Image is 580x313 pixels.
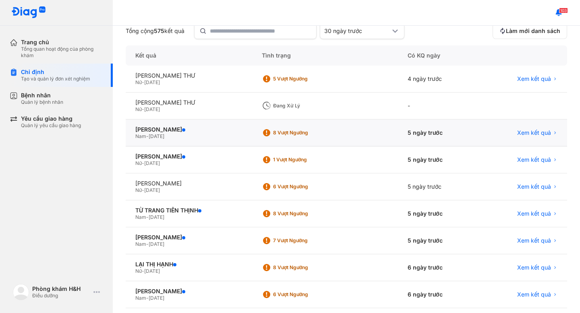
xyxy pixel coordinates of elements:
div: 6 Vượt ngưỡng [273,183,338,190]
span: Xem kết quả [517,264,551,271]
span: - [142,268,144,274]
span: Xem kết quả [517,237,551,244]
span: Xem kết quả [517,210,551,217]
img: logo [13,284,29,300]
span: Nữ [135,79,142,85]
div: 5 Vượt ngưỡng [273,76,338,82]
div: Chỉ định [21,68,90,76]
span: Xem kết quả [517,291,551,298]
div: 30 ngày trước [324,27,390,35]
div: 5 ngày trước [398,173,478,200]
span: [DATE] [144,79,160,85]
div: Quản lý bệnh nhân [21,99,63,105]
span: Nam [135,214,146,220]
span: Nam [135,295,146,301]
span: 103 [559,8,568,13]
span: Nam [135,133,146,139]
div: Đang xử lý [273,103,338,109]
span: - [142,160,144,166]
div: 5 ngày trước [398,200,478,227]
div: 5 ngày trước [398,119,478,146]
span: [DATE] [149,214,164,220]
span: - [146,214,149,220]
div: 7 Vượt ngưỡng [273,237,338,244]
span: Làm mới danh sách [506,27,560,35]
span: Nữ [135,160,142,166]
div: Phòng khám H&H [32,285,90,292]
div: 8 Vượt ngưỡng [273,210,338,217]
span: [DATE] [144,106,160,112]
div: TỪ TRANG TIẾN THỊNH [135,207,242,214]
div: 6 Vượt ngưỡng [273,291,338,298]
div: 6 ngày trước [398,281,478,308]
div: 8 Vượt ngưỡng [273,264,338,271]
div: Có KQ ngày [398,45,478,66]
div: Quản lý yêu cầu giao hàng [21,122,81,129]
span: Nam [135,241,146,247]
span: Nữ [135,106,142,112]
span: Xem kết quả [517,129,551,136]
div: [PERSON_NAME] [135,288,242,295]
div: Bệnh nhân [21,92,63,99]
button: Làm mới danh sách [493,23,567,39]
div: Tổng cộng kết quả [126,27,184,35]
div: [PERSON_NAME] [135,234,242,241]
div: 5 ngày trước [398,146,478,173]
div: Kết quả [126,45,252,66]
span: Xem kết quả [517,156,551,163]
div: [PERSON_NAME] [135,180,242,187]
div: [PERSON_NAME] THƯ [135,99,242,106]
div: Tình trạng [252,45,398,66]
span: [DATE] [149,295,164,301]
span: [DATE] [144,160,160,166]
span: - [142,106,144,112]
span: - [146,295,149,301]
div: LẠI THỊ HẠNH [135,261,242,268]
span: [DATE] [149,133,164,139]
div: Điều dưỡng [32,292,90,299]
div: - [398,93,478,119]
span: Xem kết quả [517,183,551,190]
div: [PERSON_NAME] [135,153,242,160]
span: Nữ [135,187,142,193]
span: - [146,241,149,247]
div: 1 Vượt ngưỡng [273,156,338,163]
div: 5 ngày trước [398,227,478,254]
span: - [142,187,144,193]
div: 6 ngày trước [398,254,478,281]
img: logo [11,6,46,19]
span: Xem kết quả [517,75,551,82]
div: Trang chủ [21,39,103,46]
div: [PERSON_NAME] [135,126,242,133]
span: [DATE] [144,187,160,193]
span: - [142,79,144,85]
span: Nữ [135,268,142,274]
div: 4 ngày trước [398,66,478,93]
div: Tổng quan hoạt động của phòng khám [21,46,103,59]
div: Yêu cầu giao hàng [21,115,81,122]
span: - [146,133,149,139]
div: 8 Vượt ngưỡng [273,130,338,136]
div: [PERSON_NAME] THƯ [135,72,242,79]
span: [DATE] [149,241,164,247]
span: [DATE] [144,268,160,274]
div: Tạo và quản lý đơn xét nghiệm [21,76,90,82]
span: 575 [154,27,164,34]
